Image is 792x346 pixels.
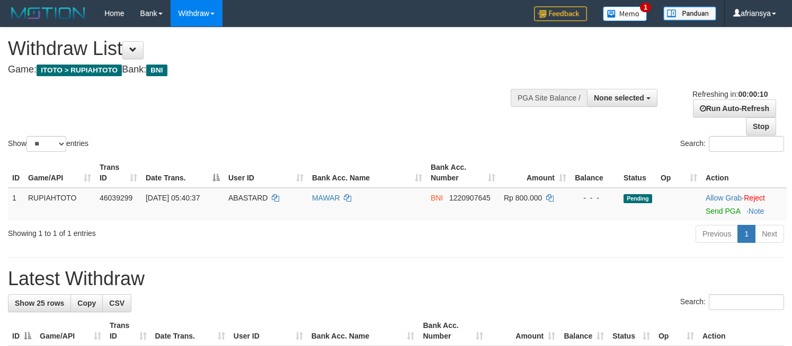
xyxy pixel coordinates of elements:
th: Status: activate to sort column ascending [608,316,654,346]
th: ID [8,158,24,188]
span: Copy 1220907645 to clipboard [449,194,491,202]
label: Search: [680,136,784,152]
th: Amount: activate to sort column ascending [487,316,559,346]
img: Button%20Memo.svg [603,6,647,21]
a: Note [749,207,764,215]
span: · [706,194,744,202]
th: Game/API: activate to sort column ascending [35,316,105,346]
td: · [701,188,787,221]
th: Bank Acc. Name: activate to sort column ascending [307,316,419,346]
th: Balance [571,158,619,188]
th: Date Trans.: activate to sort column ascending [151,316,229,346]
th: Trans ID: activate to sort column ascending [95,158,141,188]
th: Status [619,158,656,188]
select: Showentries [26,136,66,152]
span: None selected [594,94,644,102]
span: [DATE] 05:40:37 [146,194,200,202]
a: Stop [746,117,776,135]
div: - - - [575,193,615,203]
a: Next [755,225,784,243]
th: ID: activate to sort column descending [8,316,35,346]
a: Run Auto-Refresh [693,99,776,117]
label: Search: [680,294,784,310]
a: 1 [737,225,755,243]
span: 46039299 [100,194,132,202]
th: Game/API: activate to sort column ascending [24,158,95,188]
td: RUPIAHTOTO [24,188,95,221]
a: Previous [696,225,738,243]
img: Feedback.jpg [534,6,587,21]
h1: Withdraw List [8,38,518,59]
span: Copy [77,299,96,307]
th: Action [701,158,787,188]
a: Copy [70,294,103,312]
h1: Latest Withdraw [8,268,784,289]
th: Date Trans.: activate to sort column descending [141,158,224,188]
th: User ID: activate to sort column ascending [224,158,308,188]
th: Trans ID: activate to sort column ascending [105,316,151,346]
th: Bank Acc. Number: activate to sort column ascending [426,158,500,188]
span: CSV [109,299,124,307]
a: Reject [744,194,765,202]
span: ABASTARD [228,194,268,202]
span: Rp 800.000 [504,194,542,202]
input: Search: [709,294,784,310]
img: MOTION_logo.png [8,5,88,21]
th: Action [698,316,784,346]
a: CSV [102,294,131,312]
a: Show 25 rows [8,294,71,312]
span: BNI [431,194,443,202]
span: ITOTO > RUPIAHTOTO [37,65,122,76]
th: Bank Acc. Name: activate to sort column ascending [308,158,426,188]
span: BNI [146,65,167,76]
span: 1 [640,3,651,12]
input: Search: [709,136,784,152]
th: Amount: activate to sort column ascending [500,158,571,188]
div: Showing 1 to 1 of 1 entries [8,224,322,239]
a: MAWAR [312,194,340,202]
span: Pending [624,194,652,203]
button: None selected [587,89,657,107]
th: User ID: activate to sort column ascending [229,316,307,346]
a: Allow Grab [706,194,742,202]
th: Bank Acc. Number: activate to sort column ascending [419,316,487,346]
span: Refreshing in: [692,90,768,98]
a: Send PGA [706,207,740,215]
span: Show 25 rows [15,299,64,307]
img: panduan.png [663,6,716,21]
th: Op: activate to sort column ascending [654,316,698,346]
label: Show entries [8,136,88,152]
th: Op: activate to sort column ascending [656,158,701,188]
h4: Game: Bank: [8,65,518,75]
td: 1 [8,188,24,221]
th: Balance: activate to sort column ascending [559,316,608,346]
strong: 00:00:10 [738,90,768,98]
div: PGA Site Balance / [511,89,587,107]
